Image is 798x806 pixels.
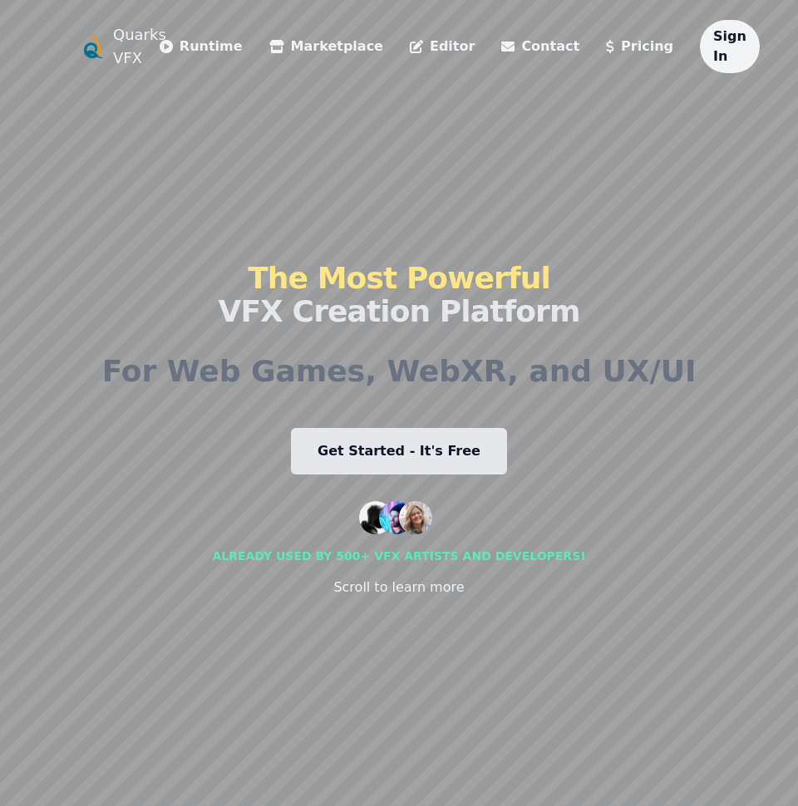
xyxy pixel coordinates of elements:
[248,261,550,295] span: The Most Powerful
[291,428,507,474] a: Get Started - It's Free
[218,262,579,328] h1: VFX Creation Platform
[333,577,464,597] div: Scroll to learn more
[501,37,579,57] a: Contact
[212,548,585,564] div: Already used by 500+ vfx artists and developers!
[102,355,697,388] h2: For Web Games, WebXR, and UX/UI
[606,37,673,57] a: Pricing
[713,28,746,64] a: Sign In
[160,37,243,57] a: Runtime
[269,37,383,57] a: Marketplace
[359,501,392,534] img: customer 1
[399,501,432,534] img: customer 3
[113,23,166,70] a: Quarks VFX
[379,501,412,534] img: customer 2
[410,37,475,57] a: Editor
